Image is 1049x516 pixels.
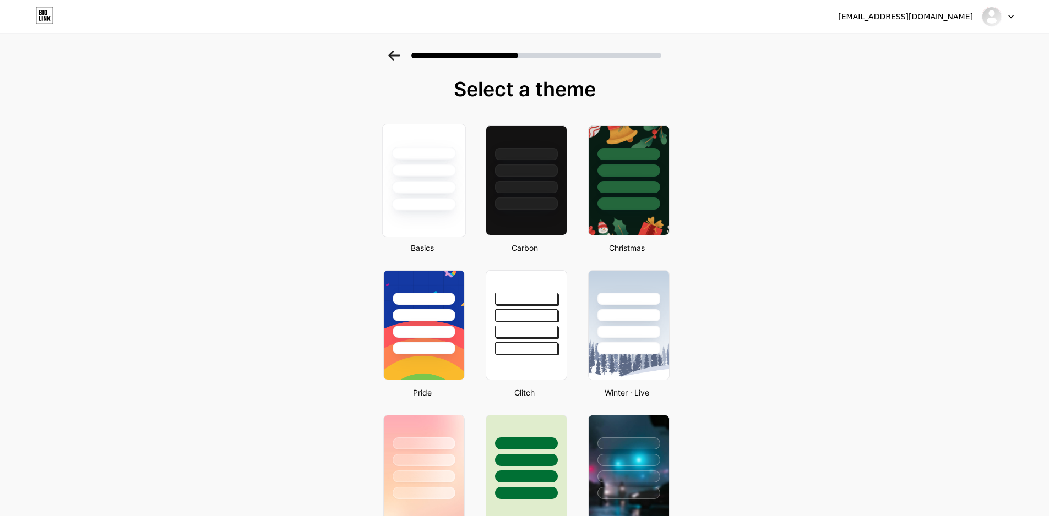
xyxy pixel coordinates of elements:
img: smhsmarthouse [981,6,1002,27]
div: Carbon [482,242,567,254]
div: Christmas [585,242,670,254]
div: Basics [380,242,465,254]
div: Glitch [482,387,567,398]
div: Pride [380,387,465,398]
div: [EMAIL_ADDRESS][DOMAIN_NAME] [838,11,973,23]
div: Winter · Live [585,387,670,398]
div: Select a theme [379,78,671,100]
